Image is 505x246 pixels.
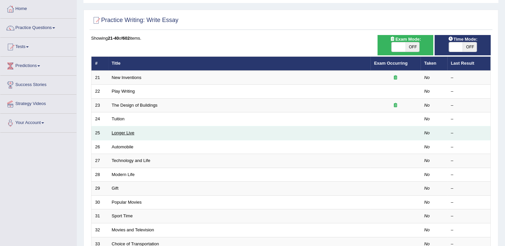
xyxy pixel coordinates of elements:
a: Sport Time [112,213,133,218]
b: 602 [122,36,130,41]
th: # [91,57,108,71]
em: No [424,158,430,163]
a: Modern Life [112,172,135,177]
a: Automobile [112,144,134,149]
span: Time Mode: [445,36,480,43]
a: Popular Movies [112,200,142,205]
div: – [451,88,487,95]
td: 24 [91,112,108,126]
td: 25 [91,126,108,140]
td: 28 [91,168,108,182]
a: The Design of Buildings [112,103,158,108]
div: – [451,144,487,150]
a: Strategy Videos [0,95,76,111]
td: 21 [91,71,108,85]
a: Tuition [112,116,125,121]
em: No [424,75,430,80]
a: Practice Questions [0,19,76,35]
div: Exam occurring question [374,75,417,81]
a: Longer Live [112,130,135,135]
div: – [451,116,487,122]
th: Taken [421,57,447,71]
td: 31 [91,209,108,223]
td: 30 [91,195,108,209]
div: – [451,213,487,219]
span: OFF [406,42,420,52]
div: – [451,158,487,164]
b: 21-40 [108,36,119,41]
a: Tests [0,38,76,54]
em: No [424,130,430,135]
td: 26 [91,140,108,154]
a: Gift [112,186,118,191]
div: Show exams occurring in exams [377,35,434,55]
em: No [424,227,430,232]
td: 32 [91,223,108,237]
em: No [424,116,430,121]
th: Title [108,57,370,71]
div: Exam occurring question [374,102,417,109]
td: 29 [91,182,108,196]
a: Movies and Television [112,227,154,232]
div: – [451,172,487,178]
td: 23 [91,98,108,112]
a: Exam Occurring [374,61,408,66]
td: 27 [91,154,108,168]
span: OFF [463,42,477,52]
div: – [451,185,487,192]
em: No [424,89,430,94]
a: Predictions [0,57,76,73]
div: Showing of items. [91,35,491,41]
em: No [424,200,430,205]
span: Exam Mode: [387,36,423,43]
em: No [424,213,430,218]
a: Play Writing [112,89,135,94]
h2: Practice Writing: Write Essay [91,15,178,25]
em: No [424,172,430,177]
div: – [451,102,487,109]
a: Technology and Life [112,158,151,163]
div: – [451,227,487,233]
td: 22 [91,85,108,99]
div: – [451,75,487,81]
em: No [424,144,430,149]
em: No [424,103,430,108]
div: – [451,199,487,206]
em: No [424,186,430,191]
a: Your Account [0,114,76,130]
div: – [451,130,487,136]
th: Last Result [447,57,491,71]
a: Success Stories [0,76,76,92]
a: New Inventions [112,75,142,80]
